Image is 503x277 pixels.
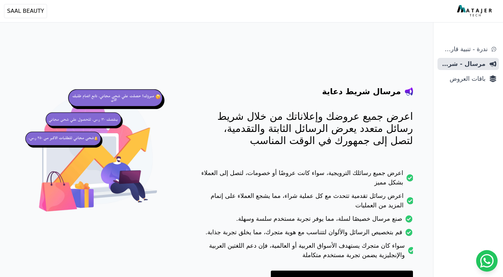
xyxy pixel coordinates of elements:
img: MatajerTech Logo [457,5,494,17]
li: قم بتخصيص الرسائل والألوان لتتناسب مع هوية متجرك، مما يخلق تجربة جذابة. [200,228,413,241]
span: باقات العروض [440,74,486,83]
li: صنع مرسال خصيصًا لسلة، مما يوفر تجربة مستخدم سلسة وسهلة. [200,214,413,228]
p: اعرض جميع عروضك وإعلاناتك من خلال شريط رسائل متعدد يعرض الرسائل الثابتة والتقدمية، لتصل إلى جمهور... [200,110,413,147]
button: SAAL BEAUTY [4,4,47,18]
li: سواء كان متجرك يستهدف الأسواق العربية أو العالمية، فإن دعم اللغتين العربية والإنجليزية يضمن تجربة... [200,241,413,264]
img: hero [23,81,173,231]
span: ندرة - تنبية قارب علي النفاذ [440,44,488,54]
h4: مرسال شريط دعاية [322,86,401,97]
span: مرسال - شريط دعاية [440,59,486,69]
span: SAAL BEAUTY [7,7,44,15]
li: اعرض جميع رسائلك الترويجية، سواء كانت عروضًا أو خصومات، لتصل إلى العملاء بشكل مميز [200,168,413,191]
li: اعرض رسائل تقدمية تتحدث مع كل عملية شراء، مما يشجع العملاء على إتمام المزيد من العمليات [200,191,413,214]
